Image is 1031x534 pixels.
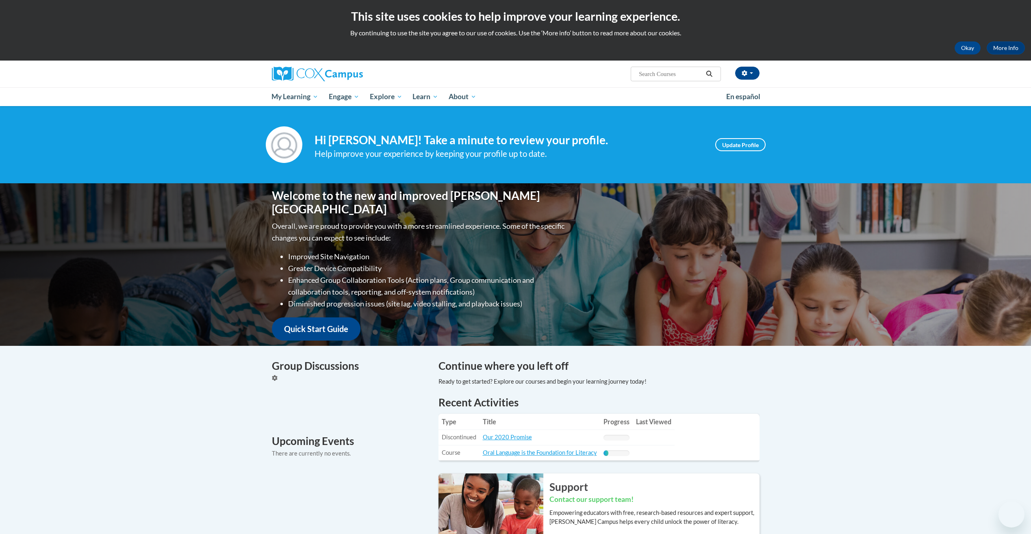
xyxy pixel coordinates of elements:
li: Diminished progression issues (site lag, video stalling, and playback issues) [288,298,567,310]
a: Our 2020 Promise [483,434,532,441]
th: Type [438,414,480,430]
span: Engage [329,92,359,102]
a: My Learning [267,87,324,106]
p: By continuing to use the site you agree to our use of cookies. Use the ‘More info’ button to read... [6,28,1025,37]
li: Greater Device Compatibility [288,263,567,274]
span: En español [726,92,760,101]
span: Learn [412,92,438,102]
a: En español [721,88,766,105]
a: Cox Campus [272,67,426,81]
h4: Group Discussions [272,358,426,374]
th: Title [480,414,600,430]
h3: Contact our support team! [549,495,760,505]
th: Progress [600,414,633,430]
th: Last Viewed [633,414,675,430]
h4: Continue where you left off [438,358,760,374]
p: Empowering educators with free, research-based resources and expert support, [PERSON_NAME] Campus... [549,508,760,526]
a: More Info [987,41,1025,54]
button: Account Settings [735,67,760,80]
a: Learn [407,87,443,106]
span: There are currently no events. [272,450,351,457]
div: Help improve your experience by keeping your profile up to date. [315,147,703,161]
h4: Hi [PERSON_NAME]! Take a minute to review your profile. [315,133,703,147]
button: Okay [955,41,981,54]
span: About [449,92,476,102]
li: Improved Site Navigation [288,251,567,263]
li: Enhanced Group Collaboration Tools (Action plans, Group communication and collaboration tools, re... [288,274,567,298]
div: Main menu [260,87,772,106]
span: My Learning [271,92,318,102]
h2: Support [549,480,760,494]
p: Overall, we are proud to provide you with a more streamlined experience. Some of the specific cha... [272,220,567,244]
span: Discontinued [442,434,476,441]
h4: Upcoming Events [272,433,426,449]
iframe: Button to launch messaging window [998,501,1024,527]
h2: This site uses cookies to help improve your learning experience. [6,8,1025,24]
h1: Recent Activities [438,395,760,410]
img: Cox Campus [272,67,363,81]
a: Engage [323,87,365,106]
a: Oral Language is the Foundation for Literacy [483,449,597,456]
a: Update Profile [715,138,766,151]
a: Quick Start Guide [272,317,360,341]
a: Explore [365,87,408,106]
h1: Welcome to the new and improved [PERSON_NAME][GEOGRAPHIC_DATA] [272,189,567,216]
button: Search [703,69,715,79]
img: Profile Image [266,126,302,163]
span: Explore [370,92,402,102]
div: Progress, % [603,450,609,456]
input: Search Courses [638,69,703,79]
span: Course [442,449,460,456]
a: About [443,87,482,106]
